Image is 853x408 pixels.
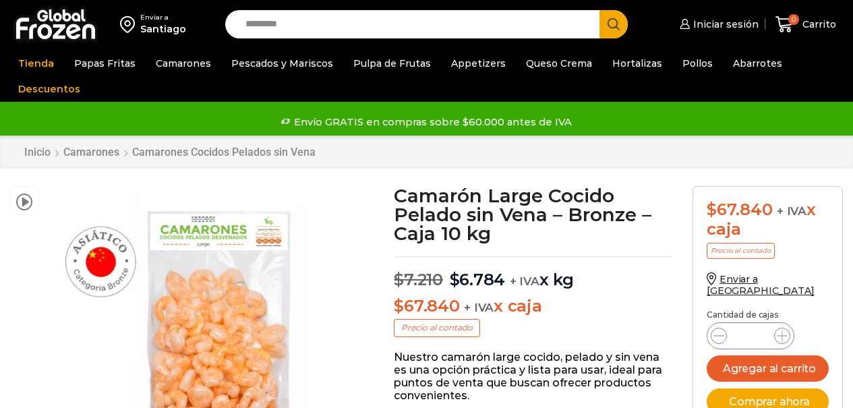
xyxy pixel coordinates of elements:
div: x caja [707,200,829,239]
h1: Camarón Large Cocido Pelado sin Vena – Bronze – Caja 10 kg [394,186,672,243]
div: Enviar a [140,13,186,22]
a: Tienda [11,51,61,76]
bdi: 67.840 [707,200,772,219]
span: + IVA [464,301,494,314]
p: x caja [394,297,672,316]
span: 0 [788,14,799,25]
bdi: 67.840 [394,296,459,316]
a: Pollos [676,51,719,76]
a: Pulpa de Frutas [347,51,438,76]
p: x kg [394,256,672,290]
span: $ [394,296,404,316]
a: Appetizers [444,51,512,76]
a: Pescados y Mariscos [225,51,340,76]
span: Carrito [799,18,836,31]
a: Enviar a [GEOGRAPHIC_DATA] [707,273,815,297]
button: Agregar al carrito [707,355,829,382]
p: Nuestro camarón large cocido, pelado y sin vena es una opción práctica y lista para usar, ideal p... [394,351,672,403]
span: $ [394,270,404,289]
a: 0 Carrito [772,9,840,40]
bdi: 6.784 [450,270,506,289]
span: Iniciar sesión [690,18,759,31]
a: Descuentos [11,76,87,102]
a: Camarones [63,146,120,158]
span: + IVA [777,204,806,218]
a: Camarones Cocidos Pelados sin Vena [131,146,316,158]
a: Papas Fritas [67,51,142,76]
p: Cantidad de cajas [707,310,829,320]
a: Iniciar sesión [676,11,759,38]
button: Search button [599,10,628,38]
span: $ [450,270,460,289]
span: $ [707,200,717,219]
bdi: 7.210 [394,270,443,289]
p: Precio al contado [394,319,480,337]
a: Queso Crema [519,51,599,76]
a: Inicio [24,146,51,158]
nav: Breadcrumb [24,146,316,158]
input: Product quantity [738,326,763,345]
a: Hortalizas [606,51,669,76]
a: Abarrotes [726,51,789,76]
div: Santiago [140,22,186,36]
p: Precio al contado [707,243,775,259]
span: + IVA [510,274,539,288]
img: address-field-icon.svg [120,13,140,36]
a: Camarones [149,51,218,76]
